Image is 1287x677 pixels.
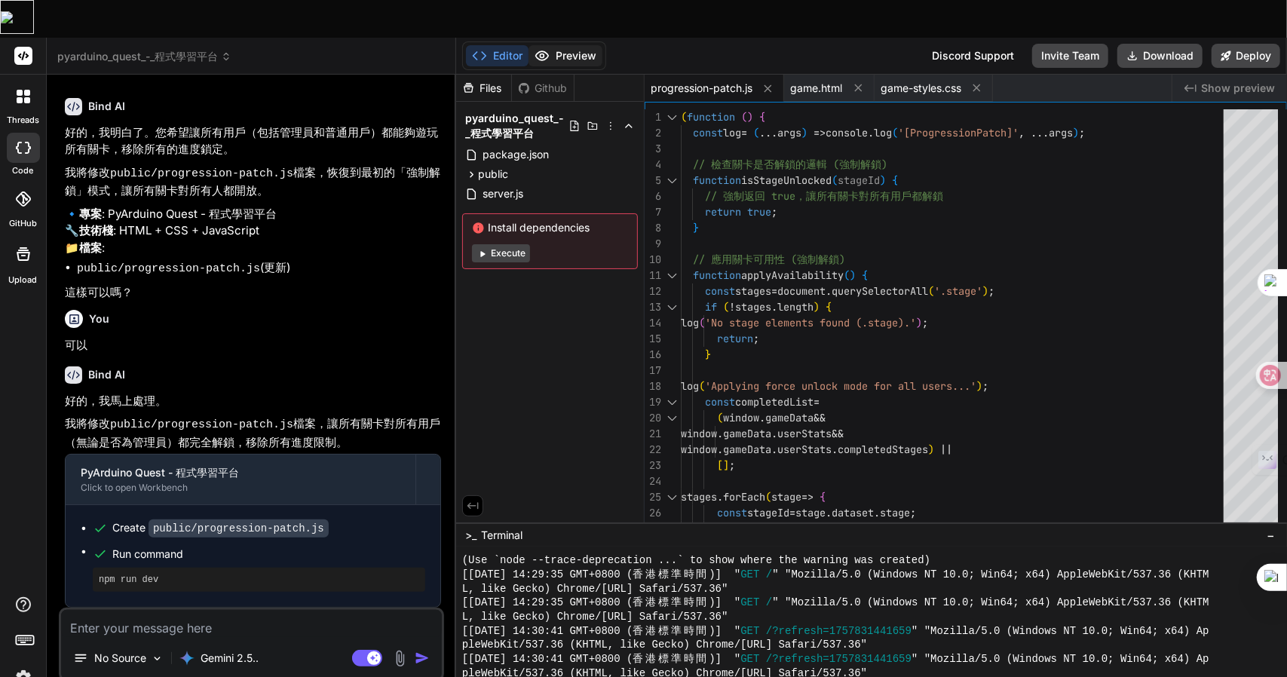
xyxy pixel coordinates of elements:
span: pleWebKit/537.36 (KHTML, like Gecko) Chrome/[URL] Safari/537.36" [462,638,867,652]
span: pyarduino_quest_-_程式學習平台 [57,49,231,64]
button: Deploy [1212,44,1280,68]
span: ) [880,173,886,187]
div: 20 [645,410,661,426]
span: ... [759,126,777,139]
span: ( [717,411,723,424]
div: 25 [645,489,661,505]
span: isStageUnlocked [741,173,832,187]
span: >_ [465,528,476,543]
code: public/progression-patch.js [149,519,329,538]
img: attachment [391,650,409,667]
span: . [874,506,880,519]
strong: 檔案 [79,240,102,255]
span: pyarduino_quest_-_程式學習平台 [465,111,568,141]
code: public/progression-patch.js [110,418,293,431]
div: 16 [645,347,661,363]
span: [[DATE] 14:30:41 GMT+0800 ( [462,624,633,639]
div: 4 [645,157,661,173]
span: if [705,300,717,314]
span: { [862,268,868,282]
button: Invite Team [1032,44,1108,68]
span: progression-patch.js [651,81,752,96]
span: ) [1073,126,1079,139]
span: ) [801,126,807,139]
span: server.js [481,185,525,203]
span: ( [741,110,747,124]
span: gameData [765,411,814,424]
h6: Bind AI [88,367,125,382]
span: ) [976,379,982,393]
img: Gemini 2.5 Pro [179,651,195,666]
span: args [777,126,801,139]
span: ) [850,268,856,282]
div: 26 [645,505,661,521]
li: (更新) [77,259,441,278]
span: 香港標準時間 [633,596,709,610]
span: " "Mozilla/5.0 (Windows NT 10.0; Win64; x64) Ap [912,652,1209,666]
span: ; [922,316,928,329]
span: { [759,110,765,124]
span: const [705,395,735,409]
span: gameData [723,427,771,440]
span: . [832,443,838,456]
img: Pick Models [151,652,164,665]
span: querySelectorAll [832,284,928,298]
div: 12 [645,283,661,299]
span: ] [723,458,729,472]
span: . [759,411,765,424]
span: ) [747,110,753,124]
span: [ [717,458,723,472]
span: − [1267,528,1275,543]
div: 22 [645,442,661,458]
span: stage [880,506,910,519]
span: )] " [709,624,740,639]
span: stage [771,490,801,504]
div: Github [512,81,574,96]
span: GET [740,652,759,666]
span: " "Mozilla/5.0 (Windows NT 10.0; Win64; x64) AppleWebKit/537.36 (KHTM [772,596,1209,610]
p: No Source [94,651,146,666]
div: 17 [645,363,661,378]
span: ) [916,316,922,329]
div: 23 [645,458,661,473]
div: Click to open Workbench [81,482,400,494]
div: 27 [645,521,661,537]
div: Files [456,81,511,96]
div: Click to collapse the range. [663,410,682,426]
span: . [826,506,832,519]
span: Show preview [1201,81,1275,96]
span: / [766,596,772,610]
span: = [741,126,747,139]
div: Create [112,520,329,536]
p: 好的，我明白了。您希望讓所有用戶（包括管理員和普通用戶）都能夠遊玩所有關卡，移除所有的進度鎖定。 [65,124,441,158]
span: ; [771,205,777,219]
span: completedList [735,395,814,409]
span: 'No stage elements found (.stage).' [705,316,916,329]
span: )] " [709,652,740,666]
span: window [723,411,759,424]
span: && [814,411,826,424]
span: const [717,506,747,519]
div: 11 [645,268,661,283]
button: Download [1117,44,1203,68]
h6: Bind AI [88,99,125,114]
span: . [771,443,777,456]
span: => [801,490,814,504]
span: true [747,205,771,219]
p: 🔹 : PyArduino Quest - 程式學習平台 🔧 : HTML + CSS + JavaScript 📁 : [65,206,441,257]
span: document [777,284,826,298]
span: ; [910,506,916,519]
div: 13 [645,299,661,315]
span: ( [699,316,705,329]
span: stages [681,490,717,504]
span: log [681,316,699,329]
span: ! [729,300,735,314]
div: 2 [645,125,661,141]
span: )] " [709,568,740,582]
strong: 專案 [79,207,102,221]
p: 好的，我馬上處理。 [65,393,441,410]
div: 8 [645,220,661,236]
span: function [693,268,741,282]
p: 這樣可以嗎？ [65,284,441,302]
span: } [705,348,711,361]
